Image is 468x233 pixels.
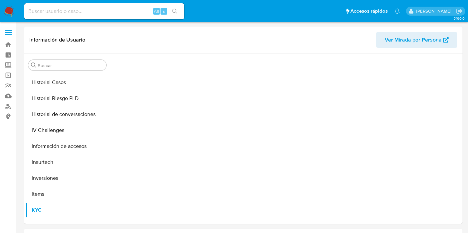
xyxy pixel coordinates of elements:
p: belen.palamara@mercadolibre.com [416,8,454,14]
button: Ver Mirada por Persona [376,32,457,48]
span: s [163,8,165,14]
button: Historial de conversaciones [26,106,109,122]
button: Inversiones [26,170,109,186]
button: Insurtech [26,154,109,170]
a: Notificaciones [394,8,400,14]
button: IV Challenges [26,122,109,138]
button: Buscar [31,62,36,68]
button: search-icon [168,7,182,16]
input: Buscar usuario o caso... [24,7,184,16]
span: Accesos rápidos [350,8,388,15]
button: Información de accesos [26,138,109,154]
input: Buscar [38,62,104,68]
h1: Información de Usuario [29,37,85,43]
span: Ver Mirada por Persona [385,32,442,48]
a: Salir [456,8,463,15]
button: Historial Riesgo PLD [26,90,109,106]
button: Items [26,186,109,202]
span: Alt [154,8,159,14]
button: Historial Casos [26,74,109,90]
button: KYC [26,202,109,218]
